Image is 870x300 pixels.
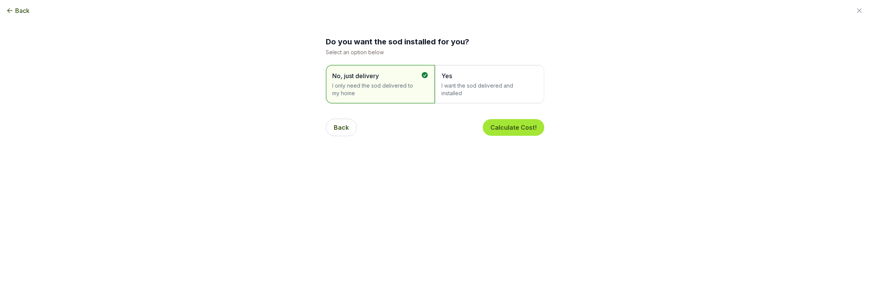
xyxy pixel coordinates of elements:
span: I want the sod delivered and installed [441,82,530,97]
button: Calculate Cost! [483,119,544,136]
p: Select an option below [326,49,544,56]
span: Back [15,6,30,15]
span: Yes [441,71,530,80]
h2: Do you want the sod installed for you? [326,36,544,47]
button: Back [326,119,357,136]
span: No, just delivery [332,71,421,80]
span: I only need the sod delivered to my home [332,82,421,97]
button: Back [6,6,30,15]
